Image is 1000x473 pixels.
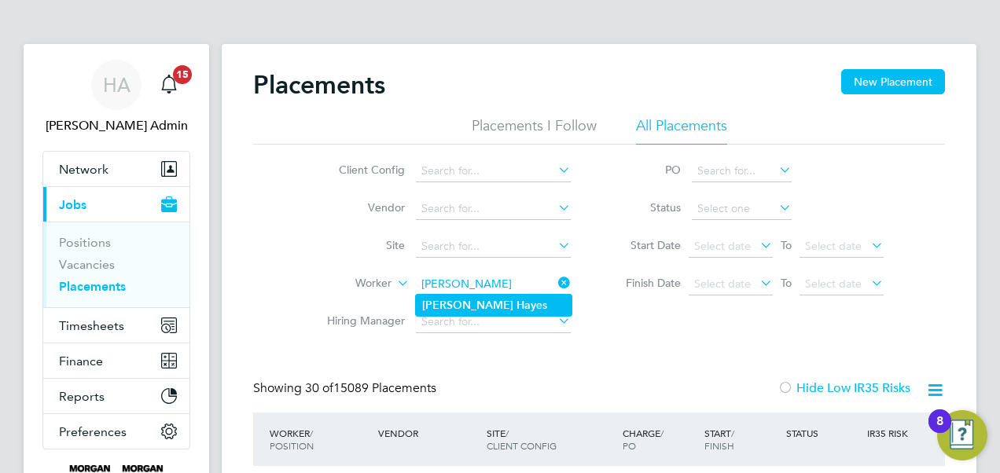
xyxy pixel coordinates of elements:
span: / Position [270,427,314,452]
input: Search for... [692,160,792,182]
label: Status [610,200,681,214]
li: All Placements [636,116,727,145]
a: HA[PERSON_NAME] Admin [42,60,190,135]
span: Select date [805,239,862,253]
input: Search for... [416,236,571,258]
span: / PO [623,427,664,452]
button: Finance [43,343,189,378]
div: Start [700,419,782,460]
label: Site [314,238,405,252]
li: es [416,295,572,316]
button: Network [43,152,189,186]
label: Client Config [314,163,405,177]
div: Charge [619,419,700,460]
a: Positions [59,235,111,250]
b: [PERSON_NAME] [422,299,513,312]
span: To [776,235,796,255]
span: Select date [805,277,862,291]
div: 8 [936,421,943,442]
button: Timesheets [43,308,189,343]
span: Timesheets [59,318,124,333]
span: Finance [59,354,103,368]
span: 30 of [305,380,333,396]
input: Search for... [416,273,571,295]
span: Preferences [59,424,127,439]
input: Search for... [416,311,571,333]
label: PO [610,163,681,177]
span: Reports [59,389,105,404]
span: Jobs [59,197,86,212]
div: Showing [253,380,439,397]
span: 15 [173,65,192,84]
b: Hay [517,299,536,312]
button: Jobs [43,187,189,222]
span: Network [59,162,108,177]
div: Status [782,419,864,447]
h2: Placements [253,69,385,101]
li: Placements I Follow [472,116,597,145]
a: Placements [59,279,126,294]
a: 15 [153,60,185,110]
span: HA [103,75,131,95]
button: Open Resource Center, 8 new notifications [937,410,987,460]
span: 15089 Placements [305,380,436,396]
label: Hide Low IR35 Risks [778,380,910,396]
span: / Finish [704,427,734,452]
input: Select one [692,198,792,220]
div: Jobs [43,222,189,307]
label: Vendor [314,200,405,214]
button: Reports [43,379,189,413]
a: Vacancies [59,257,115,272]
button: New Placement [841,69,945,94]
button: Preferences [43,414,189,449]
span: / Client Config [487,427,557,452]
input: Search for... [416,160,571,182]
label: Start Date [610,238,681,252]
span: To [776,273,796,293]
label: Finish Date [610,276,681,290]
span: Select date [694,277,751,291]
input: Search for... [416,198,571,220]
div: Worker [266,419,374,460]
label: Worker [301,276,392,291]
span: Select date [694,239,751,253]
div: Vendor [374,419,483,447]
label: Hiring Manager [314,313,405,328]
div: IR35 Risk [863,419,917,447]
div: Site [483,419,619,460]
span: Hays Admin [42,116,190,135]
